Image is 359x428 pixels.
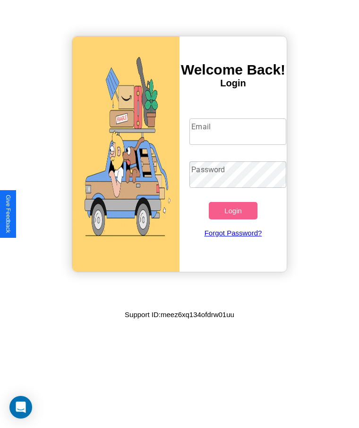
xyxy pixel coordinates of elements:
[5,195,11,233] div: Give Feedback
[209,202,257,219] button: Login
[179,78,287,89] h4: Login
[72,36,179,272] img: gif
[125,308,234,321] p: Support ID: meez6xq134ofdrw01uu
[185,219,281,246] a: Forgot Password?
[179,62,287,78] h3: Welcome Back!
[9,396,32,419] div: Open Intercom Messenger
